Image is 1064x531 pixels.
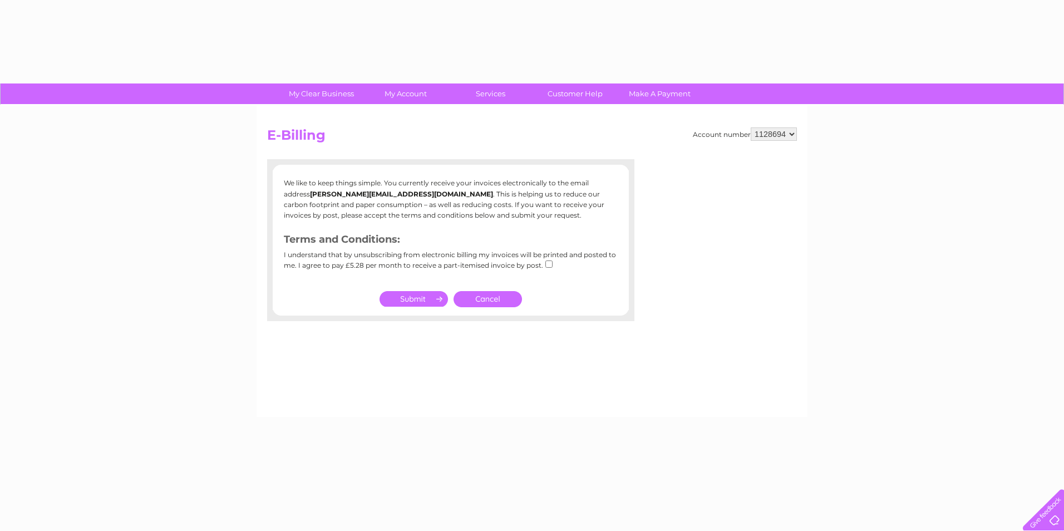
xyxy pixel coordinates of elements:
[454,291,522,307] a: Cancel
[284,232,618,251] h3: Terms and Conditions:
[380,291,448,307] input: Submit
[284,251,618,277] div: I understand that by unsubscribing from electronic billing my invoices will be printed and posted...
[310,190,493,198] b: [PERSON_NAME][EMAIL_ADDRESS][DOMAIN_NAME]
[614,83,706,104] a: Make A Payment
[284,178,618,220] p: We like to keep things simple. You currently receive your invoices electronically to the email ad...
[267,127,797,149] h2: E-Billing
[360,83,452,104] a: My Account
[275,83,367,104] a: My Clear Business
[445,83,536,104] a: Services
[693,127,797,141] div: Account number
[529,83,621,104] a: Customer Help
